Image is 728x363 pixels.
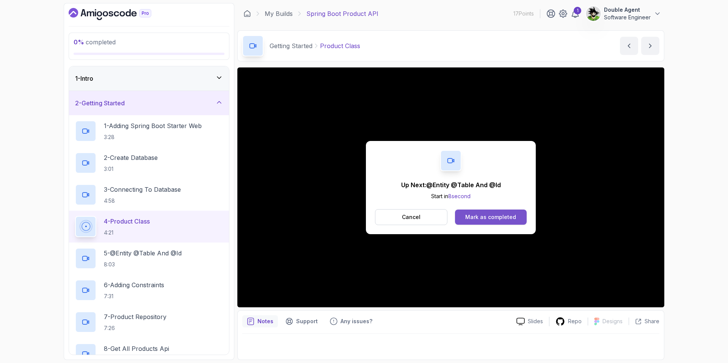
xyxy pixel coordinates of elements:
[340,318,372,325] p: Any issues?
[74,38,116,46] span: completed
[320,41,360,50] p: Product Class
[513,10,534,17] p: 17 Points
[265,9,293,18] a: My Builds
[104,312,166,321] p: 7 - Product Repository
[104,261,182,268] p: 8:03
[549,317,588,326] a: Repo
[75,311,223,333] button: 7-Product Repository7:26
[75,216,223,237] button: 4-Product Class4:21
[104,165,158,173] p: 3:01
[586,6,661,21] button: user profile imageDouble AgentSoftware Engineer
[75,280,223,301] button: 6-Adding Constraints7:31
[74,38,84,46] span: 0 %
[375,209,447,225] button: Cancel
[296,318,318,325] p: Support
[604,14,651,21] p: Software Engineer
[104,185,181,194] p: 3 - Connecting To Database
[237,67,664,307] iframe: 4 - Product Class
[325,315,377,327] button: Feedback button
[75,74,93,83] h3: 1 - Intro
[641,37,659,55] button: next content
[75,152,223,174] button: 2-Create Database3:01
[574,7,581,14] div: 1
[620,37,638,55] button: previous content
[629,318,659,325] button: Share
[69,91,229,115] button: 2-Getting Started
[528,318,543,325] p: Slides
[465,213,516,221] div: Mark as completed
[75,120,223,142] button: 1-Adding Spring Boot Starter Web3:28
[401,180,501,189] p: Up Next: @Entity @Table And @Id
[104,293,164,300] p: 7:31
[401,192,501,200] p: Start in
[455,210,527,225] button: Mark as completed
[104,121,202,130] p: 1 - Adding Spring Boot Starter Web
[306,9,378,18] p: Spring Boot Product API
[75,99,125,108] h3: 2 - Getting Started
[257,318,273,325] p: Notes
[104,229,150,236] p: 4:21
[243,10,251,17] a: Dashboard
[69,8,169,20] a: Dashboard
[75,184,223,205] button: 3-Connecting To Database4:58
[270,41,312,50] p: Getting Started
[604,6,651,14] p: Double Agent
[75,248,223,269] button: 5-@Entity @Table And @Id8:03
[602,318,623,325] p: Designs
[104,133,202,141] p: 3:28
[104,324,166,332] p: 7:26
[69,66,229,91] button: 1-Intro
[402,213,420,221] p: Cancel
[568,318,582,325] p: Repo
[448,193,471,199] span: 8 second
[104,217,150,226] p: 4 - Product Class
[104,280,164,289] p: 6 - Adding Constraints
[104,153,158,162] p: 2 - Create Database
[242,315,278,327] button: notes button
[104,249,182,258] p: 5 - @Entity @Table And @Id
[586,6,601,21] img: user profile image
[645,318,659,325] p: Share
[104,344,169,353] p: 8 - Get All Products Api
[104,197,181,205] p: 4:58
[571,9,580,18] a: 1
[281,315,322,327] button: Support button
[510,318,549,325] a: Slides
